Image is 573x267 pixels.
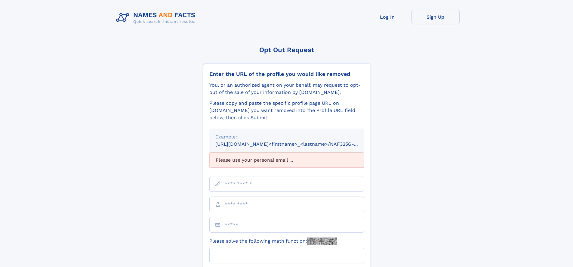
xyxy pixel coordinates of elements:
div: Please use your personal email ... [209,153,364,168]
div: Please copy and paste the specific profile page URL on [DOMAIN_NAME] you want removed into the Pr... [209,100,364,121]
div: Opt Out Request [203,46,370,54]
div: Example: [215,133,358,141]
div: You, or an authorized agent on your behalf, may request to opt-out of the sale of your informatio... [209,82,364,96]
div: Enter the URL of the profile you would like removed [209,71,364,77]
small: [URL][DOMAIN_NAME]<firstname>_<lastname>/NAF325G-xxxxxxxx [215,141,375,147]
a: Log In [363,10,411,24]
a: Sign Up [411,10,460,24]
label: Please solve the following math function: [209,238,337,245]
img: Logo Names and Facts [114,10,200,26]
